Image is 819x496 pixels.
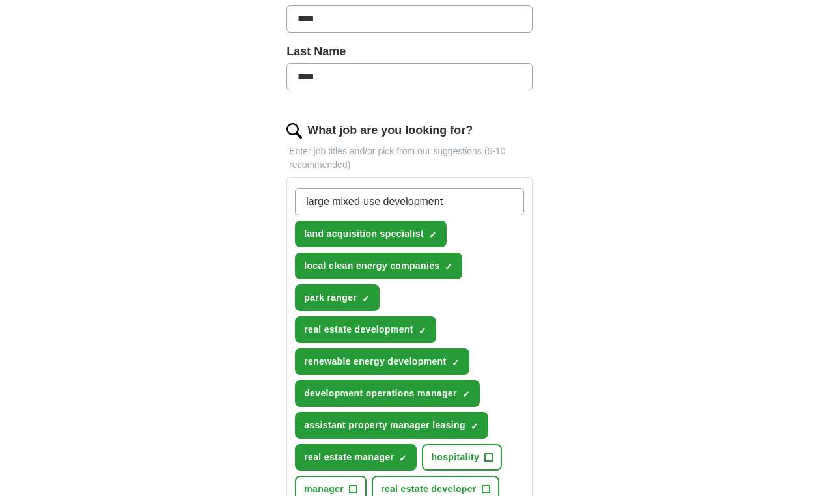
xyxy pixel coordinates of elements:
[304,482,344,496] span: manager
[304,259,439,273] span: local clean energy companies
[304,450,394,464] span: real estate manager
[422,444,502,471] button: hospitality
[381,482,477,496] span: real estate developer
[295,316,436,343] button: real estate development✓
[304,323,413,337] span: real estate development
[304,387,457,400] span: development operations manager
[304,227,424,241] span: land acquisition specialist
[295,253,462,279] button: local clean energy companies✓
[419,325,426,336] span: ✓
[286,123,302,139] img: search.png
[304,419,465,432] span: assistant property manager leasing
[286,43,533,61] label: Last Name
[452,357,460,368] span: ✓
[445,262,452,272] span: ✓
[399,453,407,463] span: ✓
[295,380,480,407] button: development operations manager✓
[462,389,470,400] span: ✓
[304,355,446,368] span: renewable energy development
[295,444,417,471] button: real estate manager✓
[295,221,447,247] button: land acquisition specialist✓
[307,122,473,139] label: What job are you looking for?
[295,284,380,311] button: park ranger✓
[429,230,437,240] span: ✓
[431,450,479,464] span: hospitality
[362,294,370,304] span: ✓
[471,421,479,432] span: ✓
[295,188,524,215] input: Type a job title and press enter
[304,291,357,305] span: park ranger
[295,412,488,439] button: assistant property manager leasing✓
[295,348,469,375] button: renewable energy development✓
[286,145,533,172] p: Enter job titles and/or pick from our suggestions (6-10 recommended)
